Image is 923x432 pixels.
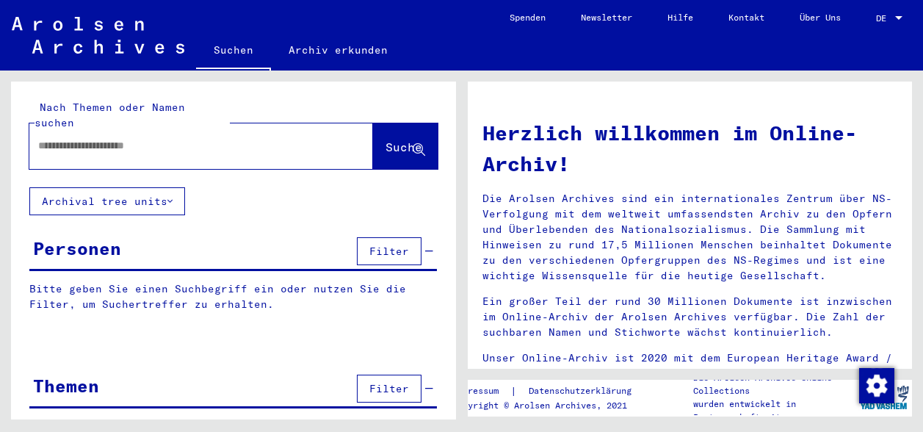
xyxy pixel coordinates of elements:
[357,237,421,265] button: Filter
[452,399,649,412] p: Copyright © Arolsen Archives, 2021
[29,281,437,312] p: Bitte geben Sie einen Suchbegriff ein oder nutzen Sie die Filter, um Suchertreffer zu erhalten.
[482,118,898,179] h1: Herzlich willkommen im Online-Archiv!
[482,350,898,397] p: Unser Online-Archiv ist 2020 mit dem European Heritage Award / Europa Nostra Award 2020 ausgezeic...
[482,191,898,284] p: Die Arolsen Archives sind ein internationales Zentrum über NS-Verfolgung mit dem weltweit umfasse...
[33,235,121,262] div: Personen
[693,371,856,397] p: Die Arolsen Archives Online-Collections
[357,375,421,403] button: Filter
[482,294,898,340] p: Ein großer Teil der rund 30 Millionen Dokumente ist inzwischen im Online-Archiv der Arolsen Archi...
[693,397,856,424] p: wurden entwickelt in Partnerschaft mit
[857,379,912,416] img: yv_logo.png
[386,140,422,154] span: Suche
[859,368,894,403] img: Zustimmung ändern
[29,187,185,215] button: Archival tree units
[452,384,510,399] a: Impressum
[858,367,894,403] div: Zustimmung ändern
[196,32,271,71] a: Suchen
[35,101,185,129] mat-label: Nach Themen oder Namen suchen
[369,245,409,258] span: Filter
[876,13,892,24] span: DE
[33,372,99,399] div: Themen
[452,384,649,399] div: |
[12,17,184,54] img: Arolsen_neg.svg
[517,384,649,399] a: Datenschutzerklärung
[373,123,438,169] button: Suche
[271,32,405,68] a: Archiv erkunden
[369,382,409,395] span: Filter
